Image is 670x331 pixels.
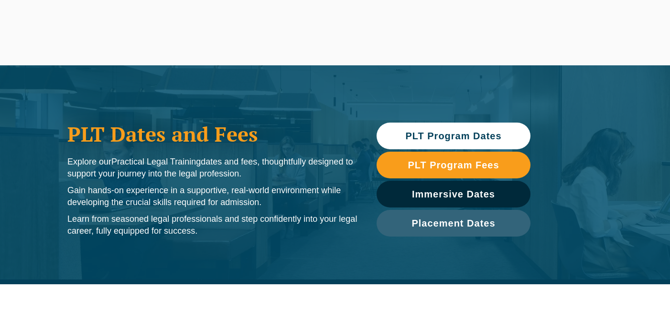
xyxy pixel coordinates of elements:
span: Immersive Dates [412,189,495,199]
a: Book CPD Programs [345,5,402,15]
a: Pre-Recorded Webcasts [416,5,484,15]
span: PLT Program Dates [405,131,501,141]
a: Practical Legal Training [111,24,195,65]
a: Immersive Dates [377,181,530,207]
p: Gain hands-on experience in a supportive, real-world environment while developing the crucial ski... [67,185,357,208]
p: Explore our dates and fees, thoughtfully designed to support your journey into the legal profession. [67,156,357,180]
a: About Us [570,24,611,65]
a: [PERSON_NAME] Centre for Law [22,10,127,55]
a: Practice Management Course [253,24,355,65]
a: PLT Program Dates [377,123,530,149]
span: PLT Program Fees [408,160,499,170]
span: Placement Dates [411,218,495,228]
a: 1300 039 031 [503,5,542,15]
a: PLT Program Fees [377,152,530,178]
a: Medicare Billing Course [438,24,523,65]
a: Placement Dates [377,210,530,237]
a: CPD Programs [194,24,252,65]
a: Traineeship Workshops [355,24,438,65]
span: Practical Legal Training [111,157,201,166]
a: Contact [611,24,648,65]
a: PLT Learning Portal [279,5,335,15]
a: Venue Hire [523,24,570,65]
h1: PLT Dates and Fees [67,122,357,146]
span: 1300 039 031 [505,7,540,13]
p: Learn from seasoned legal professionals and step confidently into your legal career, fully equipp... [67,213,357,237]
